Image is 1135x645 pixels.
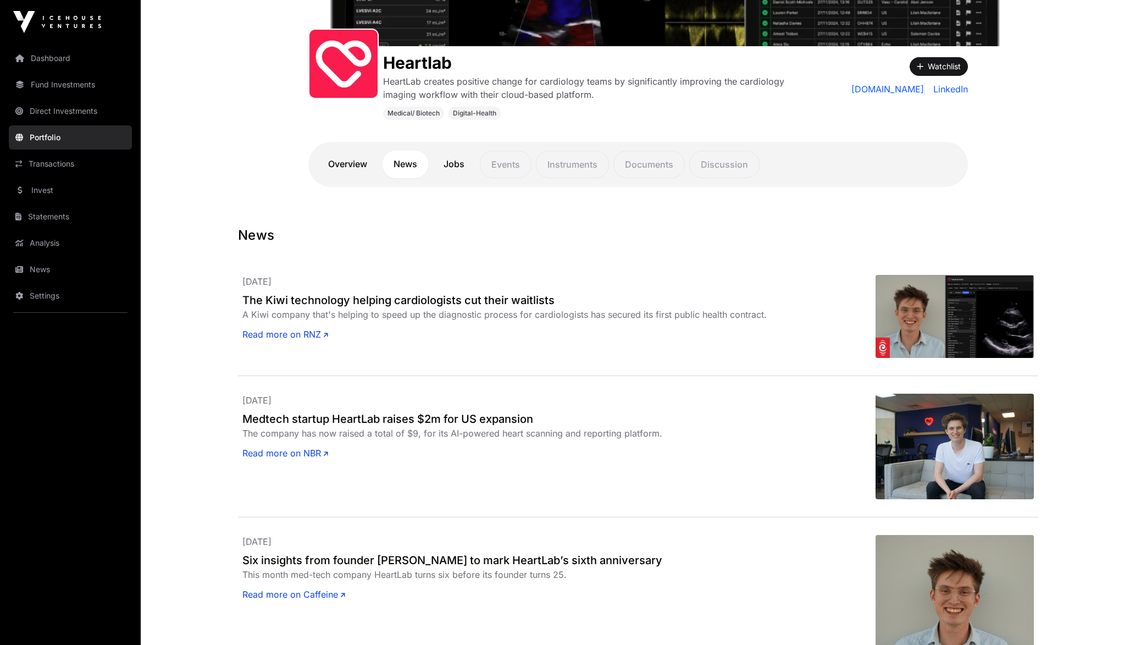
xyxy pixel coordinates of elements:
[1080,592,1135,645] iframe: Chat Widget
[242,328,328,341] a: Read more on RNZ
[480,151,531,178] p: Events
[387,109,440,118] span: Medical/ Biotech
[242,535,876,548] p: [DATE]
[242,293,876,308] a: The Kiwi technology helping cardiologists cut their waitlists
[9,99,132,123] a: Direct Investments
[851,82,924,96] a: [DOMAIN_NAME]
[242,553,876,568] a: Six insights from founder [PERSON_NAME] to mark HeartLab’s sixth anniversary
[9,46,132,70] a: Dashboard
[876,394,1034,499] img: HeartLab-founder-Will-Hewitt_1369.jpeg
[689,151,760,178] p: Discussion
[317,151,378,178] a: Overview
[242,588,345,601] a: Read more on Caffeine
[238,227,1038,244] h1: News
[242,446,328,460] a: Read more on NBR
[9,284,132,308] a: Settings
[876,275,1034,358] img: 4K35P6U_HeartLab_jpg.png
[910,57,968,76] button: Watchlist
[242,568,876,581] div: This month med-tech company HeartLab turns six before its founder turns 25.
[242,308,876,321] div: A Kiwi company that's helping to speed up the diagnostic process for cardiologists has secured it...
[383,151,428,178] a: News
[9,205,132,229] a: Statements
[929,82,968,96] a: LinkedIn
[242,411,876,427] a: Medtech startup HeartLab raises $2m for US expansion
[536,151,609,178] p: Instruments
[242,275,876,288] p: [DATE]
[314,34,373,93] img: output-onlinepngtools---2024-09-17T130428.988.png
[242,394,876,407] p: [DATE]
[433,151,475,178] a: Jobs
[13,11,101,33] img: Icehouse Ventures Logo
[613,151,685,178] p: Documents
[383,53,803,73] h1: Heartlab
[453,109,496,118] span: Digital-Health
[9,73,132,97] a: Fund Investments
[9,125,132,150] a: Portfolio
[383,75,803,101] p: HeartLab creates positive change for cardiology teams by significantly improving the cardiology i...
[9,152,132,176] a: Transactions
[242,427,876,440] div: The company has now raised a total of $9, for its AI-powered heart scanning and reporting platform.
[9,231,132,255] a: Analysis
[9,178,132,202] a: Invest
[9,257,132,282] a: News
[317,151,959,178] nav: Tabs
